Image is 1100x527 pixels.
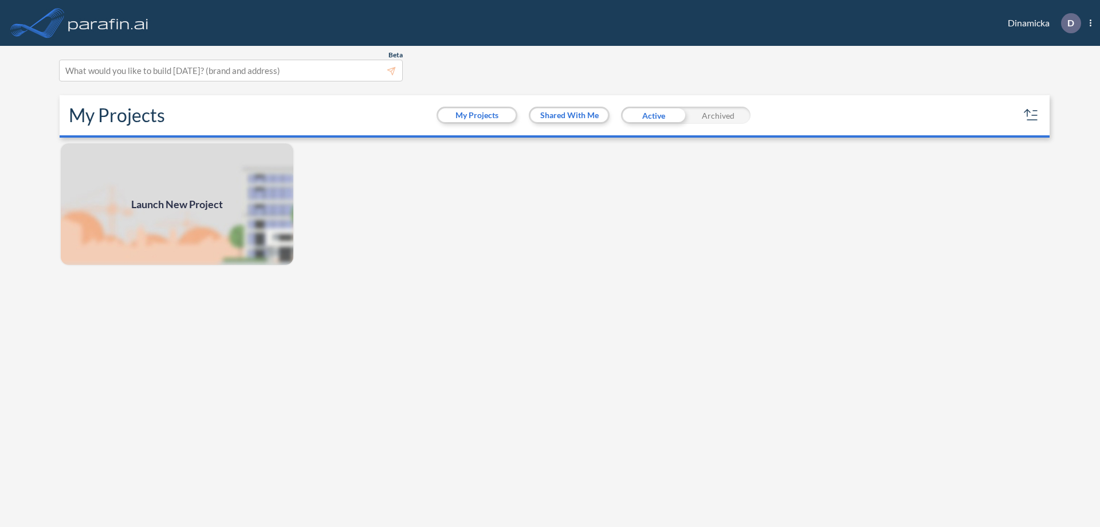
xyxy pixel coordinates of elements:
[991,13,1091,33] div: Dinamicka
[66,11,151,34] img: logo
[621,107,686,124] div: Active
[686,107,751,124] div: Archived
[1022,106,1040,124] button: sort
[531,108,608,122] button: Shared With Me
[388,50,403,60] span: Beta
[131,197,223,212] span: Launch New Project
[60,142,294,266] img: add
[438,108,516,122] button: My Projects
[60,142,294,266] a: Launch New Project
[1067,18,1074,28] p: D
[69,104,165,126] h2: My Projects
